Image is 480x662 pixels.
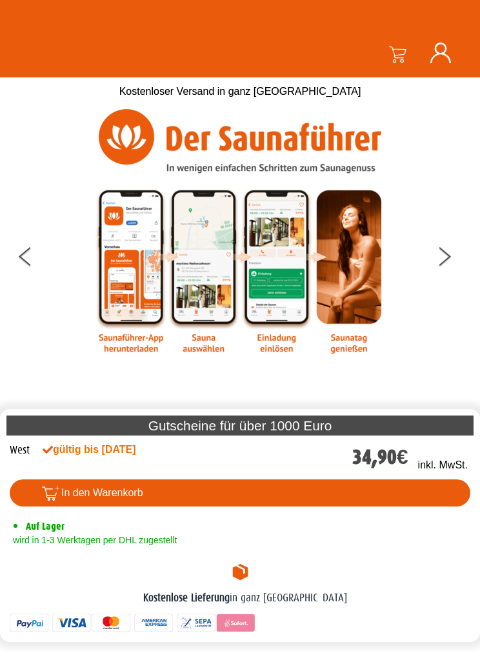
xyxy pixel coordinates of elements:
[143,592,230,604] b: Kostenlose Lieferung
[95,109,385,354] img: Anleitung7tn
[10,479,470,507] button: In den Warenkorb
[10,442,30,459] div: West
[418,457,468,473] p: inkl. MwSt.
[26,520,65,532] span: Auf Lager
[10,535,177,545] span: wird in 1-3 Werktagen per DHL zugestellt
[6,416,474,436] p: Gutscheine für über 1000 Euro
[119,86,361,97] span: Kostenloser Versand in ganz [GEOGRAPHIC_DATA]
[10,590,470,607] p: in ganz [GEOGRAPHIC_DATA]
[352,445,408,469] bdi: 34,90
[43,442,352,457] div: gültig bis [DATE]
[397,445,408,469] span: €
